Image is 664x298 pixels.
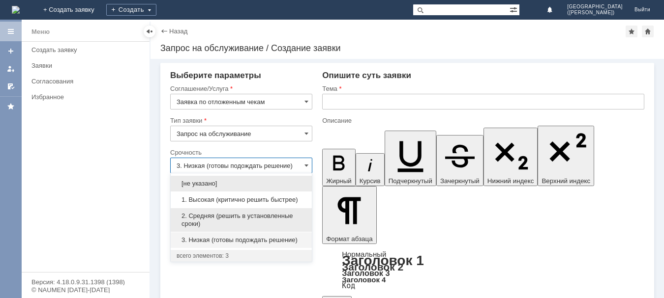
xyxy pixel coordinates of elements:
span: Расширенный поиск [510,4,519,14]
a: Создать заявку [28,42,148,57]
div: Тип заявки [170,117,310,124]
button: Верхний индекс [538,126,594,186]
a: Заголовок 1 [342,253,424,268]
div: Сделать домашней страницей [642,26,654,37]
a: Согласования [28,74,148,89]
a: Мои согласования [3,79,19,94]
a: Заголовок 2 [342,261,403,272]
span: Зачеркнутый [440,177,480,185]
button: Зачеркнутый [436,135,483,186]
div: Добавить в избранное [626,26,637,37]
a: Заголовок 4 [342,275,386,284]
div: Создать заявку [31,46,144,54]
div: Соглашение/Услуга [170,85,310,92]
span: Верхний индекс [542,177,590,185]
span: ([PERSON_NAME]) [567,10,623,16]
span: 1. Высокая (критично решить быстрее) [177,196,306,204]
button: Формат абзаца [322,186,376,244]
a: Код [342,281,355,290]
div: Тема [322,85,642,92]
span: 2. Средняя (решить в установленные сроки) [177,212,306,228]
div: Описание [322,117,642,124]
span: Выберите параметры [170,71,261,80]
span: Подчеркнутый [389,177,432,185]
button: Жирный [322,149,356,186]
div: Создать [106,4,156,16]
button: Нижний индекс [483,128,538,186]
div: Согласования [31,78,144,85]
div: © NAUMEN [DATE]-[DATE] [31,287,140,293]
span: Опишите суть заявки [322,71,411,80]
span: [не указано] [177,180,306,188]
a: Заголовок 3 [342,269,390,277]
div: Запрос на обслуживание / Создание заявки [160,43,654,53]
div: Меню [31,26,50,38]
span: Формат абзаца [326,235,372,243]
div: Срочность [170,149,310,156]
button: Курсив [356,153,385,186]
a: Создать заявку [3,43,19,59]
a: Нормальный [342,250,386,258]
span: Жирный [326,177,352,185]
span: 3. Низкая (готовы подождать решение) [177,236,306,244]
img: logo [12,6,20,14]
div: Версия: 4.18.0.9.31.1398 (1398) [31,279,140,285]
div: Скрыть меню [144,26,155,37]
span: Нижний индекс [487,177,534,185]
div: всего элементов: 3 [177,252,306,260]
a: Заявки [28,58,148,73]
span: Курсив [360,177,381,185]
div: Заявки [31,62,144,69]
span: [GEOGRAPHIC_DATA] [567,4,623,10]
div: Формат абзаца [322,251,644,289]
div: Избранное [31,93,133,101]
a: Мои заявки [3,61,19,77]
button: Подчеркнутый [385,131,436,186]
a: Назад [169,27,187,35]
a: Перейти на домашнюю страницу [12,6,20,14]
